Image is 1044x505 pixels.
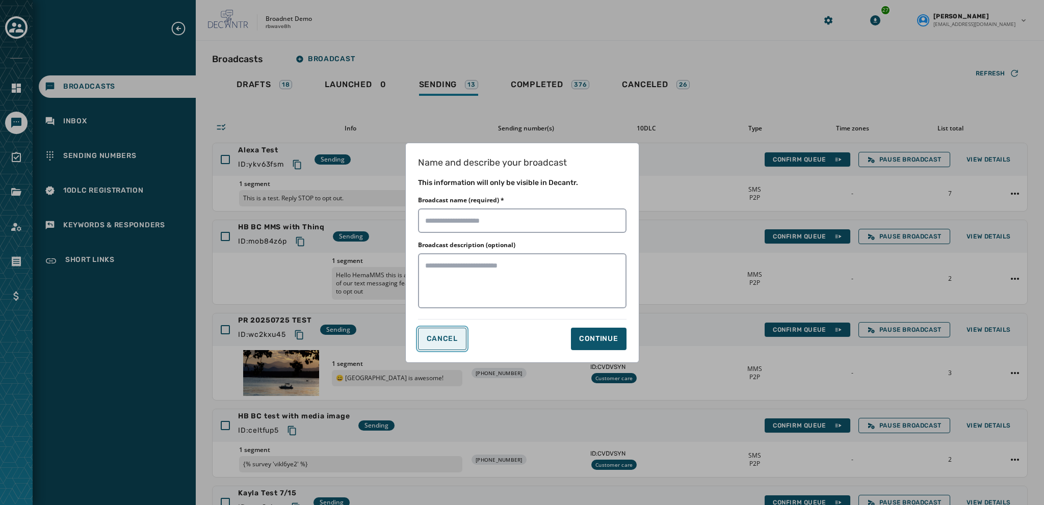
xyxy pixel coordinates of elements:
[571,328,627,350] button: Continue
[418,196,504,204] label: Broadcast name (required) *
[579,334,618,344] div: Continue
[418,178,627,188] h2: This information will only be visible in Decantr.
[418,241,515,249] label: Broadcast description (optional)
[418,328,466,350] button: Cancel
[418,155,627,170] h1: Name and describe your broadcast
[427,335,458,343] span: Cancel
